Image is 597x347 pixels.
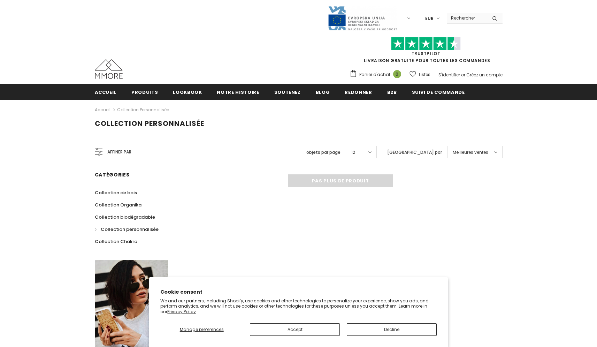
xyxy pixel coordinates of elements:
span: soutenez [274,89,301,96]
span: Accueil [95,89,117,96]
span: Collection biodégradable [95,214,155,220]
span: Panier d'achat [359,71,390,78]
span: Collection personnalisée [95,119,204,128]
span: Lookbook [173,89,202,96]
span: Blog [316,89,330,96]
span: LIVRAISON GRATUITE POUR TOUTES LES COMMANDES [350,40,503,63]
span: Catégories [95,171,130,178]
span: Notre histoire [217,89,259,96]
span: Redonner [345,89,372,96]
img: Faites confiance aux étoiles pilotes [391,37,461,51]
a: Créez un compte [466,72,503,78]
label: objets par page [306,149,340,156]
a: Panier d'achat 0 [350,69,405,80]
span: Manage preferences [180,326,224,332]
a: Produits [131,84,158,100]
span: Produits [131,89,158,96]
span: Collection Organika [95,202,141,208]
a: Collection Chakra [95,235,137,248]
input: Search Site [447,13,487,23]
button: Accept [250,323,340,336]
span: Listes [419,71,430,78]
button: Manage preferences [160,323,243,336]
a: Accueil [95,84,117,100]
span: Collection Chakra [95,238,137,245]
span: Meilleures ventes [453,149,488,156]
a: Suivi de commande [412,84,465,100]
span: Affiner par [107,148,131,156]
span: B2B [387,89,397,96]
a: Javni Razpis [328,15,397,21]
a: Collection personnalisée [117,107,169,113]
h2: Cookie consent [160,288,437,296]
span: EUR [425,15,434,22]
img: Cas MMORE [95,59,123,79]
p: We and our partners, including Shopify, use cookies and other technologies to personalize your ex... [160,298,437,315]
button: Decline [347,323,437,336]
span: Collection personnalisée [101,226,159,233]
a: Lookbook [173,84,202,100]
span: 0 [393,70,401,78]
span: Collection de bois [95,189,137,196]
a: Redonner [345,84,372,100]
label: [GEOGRAPHIC_DATA] par [387,149,442,156]
a: TrustPilot [412,51,441,56]
a: Accueil [95,106,110,114]
a: Listes [410,68,430,81]
span: or [461,72,465,78]
a: Notre histoire [217,84,259,100]
img: Javni Razpis [328,6,397,31]
a: B2B [387,84,397,100]
a: Collection personnalisée [95,223,159,235]
a: soutenez [274,84,301,100]
a: Privacy Policy [167,309,196,315]
a: Collection biodégradable [95,211,155,223]
a: Collection de bois [95,187,137,199]
span: Suivi de commande [412,89,465,96]
a: S'identifier [438,72,460,78]
span: 12 [351,149,355,156]
a: Collection Organika [95,199,141,211]
a: Blog [316,84,330,100]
